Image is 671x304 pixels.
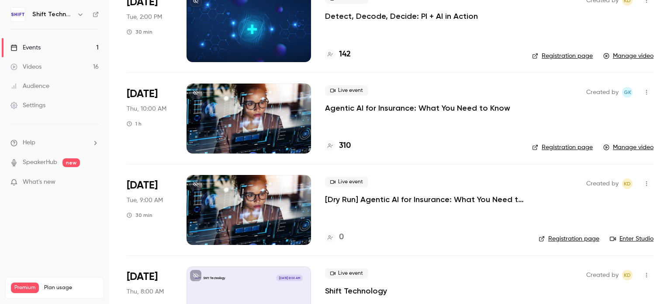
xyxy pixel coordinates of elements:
[23,138,35,147] span: Help
[325,268,368,279] span: Live event
[23,158,57,167] a: SpeakerHub
[127,212,152,219] div: 30 min
[325,49,351,60] a: 142
[624,178,631,189] span: KD
[325,194,525,205] a: [Dry Run] Agentic AI for Insurance: What You Need to Know
[127,270,158,284] span: [DATE]
[339,49,351,60] h4: 142
[44,284,98,291] span: Plan usage
[339,231,344,243] h4: 0
[11,7,25,21] img: Shift Technology
[325,231,344,243] a: 0
[586,270,619,280] span: Created by
[10,101,45,110] div: Settings
[127,105,166,113] span: Thu, 10:00 AM
[10,43,41,52] div: Events
[32,10,73,19] h6: Shift Technology
[325,177,368,187] span: Live event
[603,143,654,152] a: Manage video
[127,120,142,127] div: 1 h
[325,140,351,152] a: 310
[610,234,654,243] a: Enter Studio
[532,143,593,152] a: Registration page
[624,270,631,280] span: KD
[532,52,593,60] a: Registration page
[62,158,80,167] span: new
[11,283,39,293] span: Premium
[276,275,302,281] span: [DATE] 8:00 AM
[127,87,158,101] span: [DATE]
[127,28,152,35] div: 30 min
[127,287,164,296] span: Thu, 8:00 AM
[325,11,478,21] a: Detect, Decode, Decide: PI + AI in Action
[622,270,633,280] span: Kristen DeLuca
[539,234,599,243] a: Registration page
[622,87,633,98] span: Gaud KROTOFF
[10,82,49,91] div: Audience
[88,178,99,186] iframe: Noticeable Trigger
[325,286,387,296] a: Shift Technology
[325,85,368,96] span: Live event
[127,178,158,192] span: [DATE]
[127,84,173,154] div: Sep 25 Thu, 10:00 AM (America/New York)
[586,87,619,98] span: Created by
[127,196,163,205] span: Tue, 9:00 AM
[10,63,42,71] div: Videos
[127,175,173,245] div: Sep 23 Tue, 9:00 AM (America/New York)
[10,138,99,147] li: help-dropdown-opener
[325,103,510,113] a: Agentic AI for Insurance: What You Need to Know
[603,52,654,60] a: Manage video
[622,178,633,189] span: Kristen DeLuca
[339,140,351,152] h4: 310
[127,13,162,21] span: Tue, 2:00 PM
[23,178,55,187] span: What's new
[586,178,619,189] span: Created by
[203,276,225,280] p: Shift Technology
[624,87,631,98] span: GK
